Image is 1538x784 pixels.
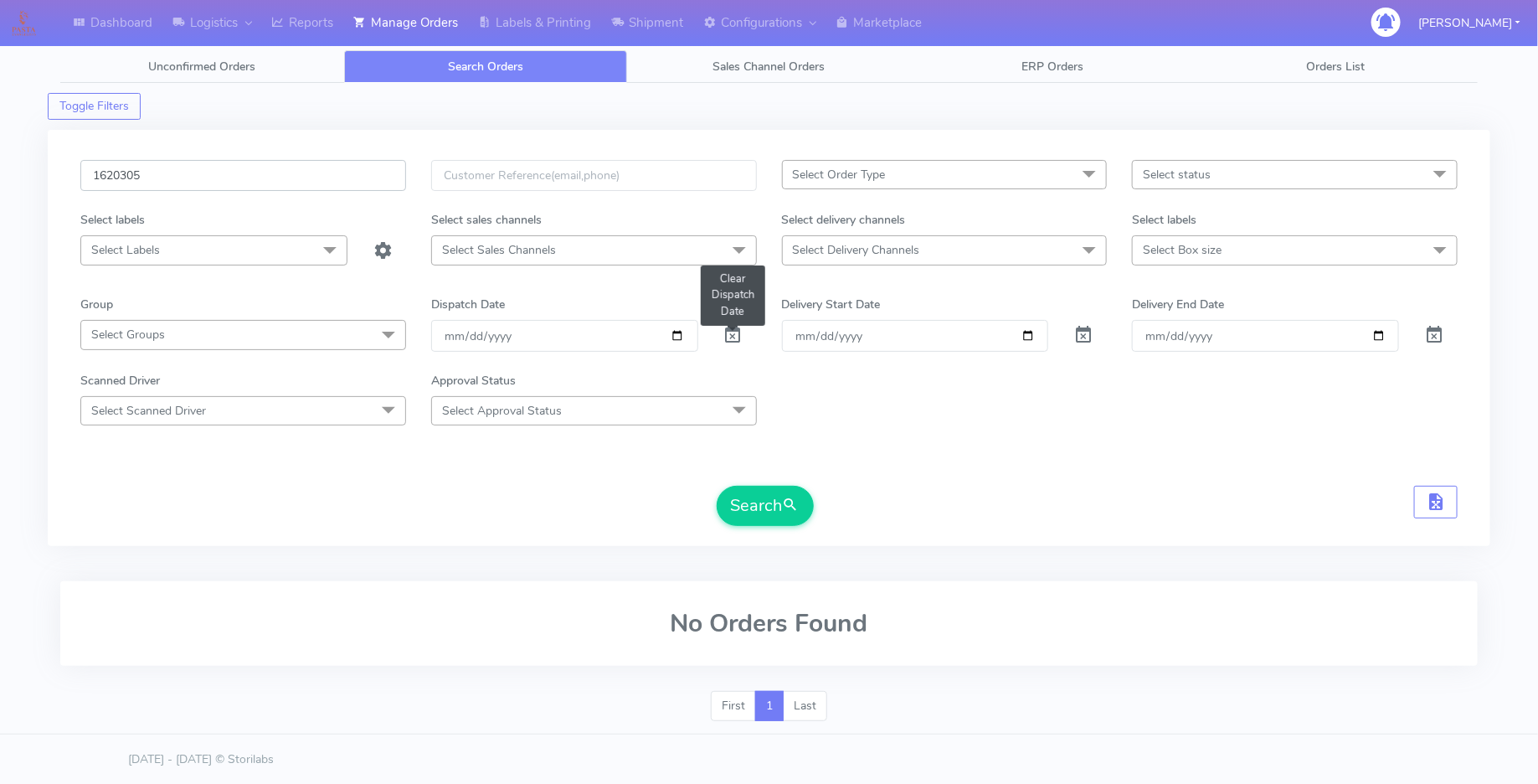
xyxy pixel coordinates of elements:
[80,211,145,229] label: Select labels
[717,486,814,526] button: Search
[793,242,920,258] span: Select Delivery Channels
[91,403,206,419] span: Select Scanned Driver
[80,610,1458,637] h2: No Orders Found
[1143,242,1222,258] span: Select Box size
[431,372,516,389] label: Approval Status
[1132,211,1196,229] label: Select labels
[448,59,523,75] span: Search Orders
[148,59,255,75] span: Unconfirmed Orders
[1143,167,1211,183] span: Select status
[712,59,825,75] span: Sales Channel Orders
[442,242,556,258] span: Select Sales Channels
[1307,59,1366,75] span: Orders List
[80,372,160,389] label: Scanned Driver
[442,403,562,419] span: Select Approval Status
[91,242,160,258] span: Select Labels
[48,93,141,120] button: Toggle Filters
[431,160,757,191] input: Customer Reference(email,phone)
[431,296,505,313] label: Dispatch Date
[755,691,784,721] a: 1
[1406,6,1533,40] button: [PERSON_NAME]
[91,327,165,343] span: Select Groups
[431,211,542,229] label: Select sales channels
[80,160,406,191] input: Order Id
[80,296,113,313] label: Group
[782,211,906,229] label: Select delivery channels
[1021,59,1083,75] span: ERP Orders
[782,296,881,313] label: Delivery Start Date
[60,50,1478,83] ul: Tabs
[793,167,886,183] span: Select Order Type
[1132,296,1224,313] label: Delivery End Date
